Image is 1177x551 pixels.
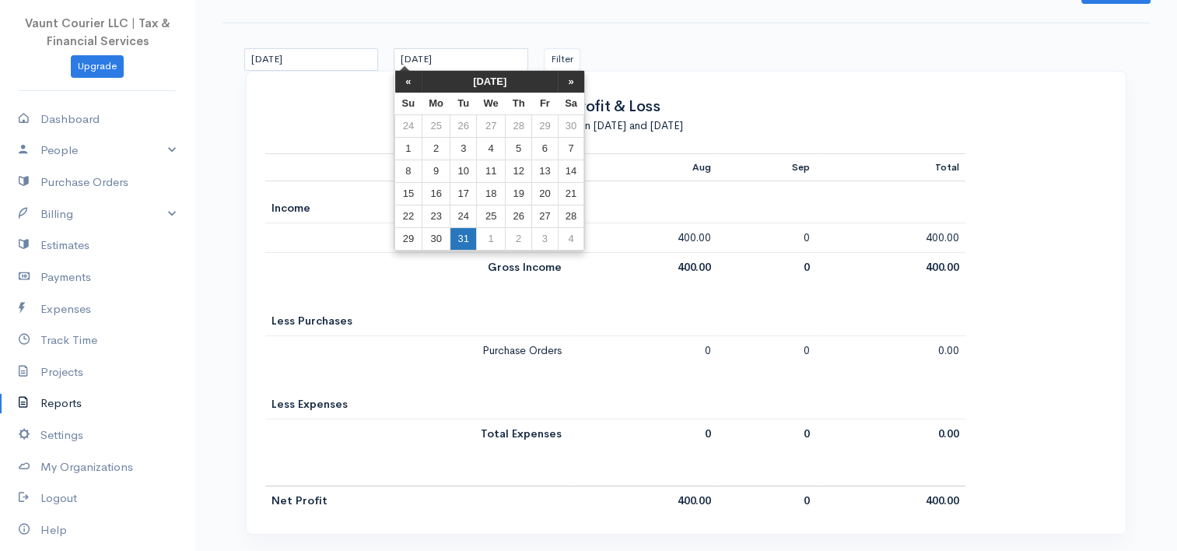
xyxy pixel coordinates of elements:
[265,96,965,117] h2: Profit & Loss
[568,223,717,253] td: 400.00
[558,93,584,115] th: Sa
[532,183,558,205] td: 20
[816,336,965,366] td: 0.00
[506,205,532,228] td: 26
[532,138,558,160] td: 6
[395,138,422,160] td: 1
[395,205,422,228] td: 22
[450,115,476,138] td: 26
[395,160,422,183] td: 8
[532,160,558,183] td: 13
[568,419,717,449] td: 0
[476,205,505,228] td: 25
[568,154,717,181] th: Aug
[558,115,584,138] td: 30
[558,71,584,93] th: »
[450,228,476,251] td: 31
[816,486,965,516] td: 400.00
[265,336,569,366] td: Purchase Orders
[422,138,450,160] td: 2
[506,115,532,138] td: 28
[395,183,422,205] td: 15
[816,154,965,181] th: Total
[476,138,505,160] td: 4
[506,228,532,251] td: 2
[717,419,816,449] td: 0
[265,223,569,253] td: Sales
[476,160,505,183] td: 11
[558,183,584,205] td: 21
[476,93,505,115] th: We
[476,228,505,251] td: 1
[532,205,558,228] td: 27
[506,160,532,183] td: 12
[395,115,422,138] td: 24
[422,205,450,228] td: 23
[395,228,422,251] td: 29
[532,115,558,138] td: 29
[717,253,816,283] td: 0
[816,253,965,283] td: 400.00
[568,486,717,516] td: 400.00
[422,93,450,115] th: Mo
[422,183,450,205] td: 16
[717,223,816,253] td: 0
[544,48,580,71] button: Filter
[558,205,584,228] td: 28
[422,71,558,93] th: [DATE]
[717,336,816,366] td: 0
[450,138,476,160] td: 3
[558,228,584,251] td: 4
[568,253,717,283] td: 400.00
[717,154,816,181] th: Sep
[558,138,584,160] td: 7
[265,390,569,419] td: Less Expenses
[717,486,816,516] td: 0
[422,228,450,251] td: 30
[265,253,569,283] td: Gross Income
[450,93,476,115] th: Tu
[532,93,558,115] th: Fr
[395,71,422,93] th: «
[568,336,717,366] td: 0
[506,138,532,160] td: 5
[506,93,532,115] th: Th
[506,183,532,205] td: 19
[532,228,558,251] td: 3
[422,115,450,138] td: 25
[450,205,476,228] td: 24
[265,117,965,134] div: Between [DATE] and [DATE]
[265,307,569,336] td: Less Purchases
[450,160,476,183] td: 10
[265,194,569,223] td: Income
[476,183,505,205] td: 18
[395,93,422,115] th: Su
[265,486,569,516] td: Net Profit
[816,419,965,449] td: 0.00
[558,160,584,183] td: 14
[265,419,569,449] td: Total Expenses
[476,115,505,138] td: 27
[71,55,124,78] a: Upgrade
[422,160,450,183] td: 9
[25,16,170,48] span: Vaunt Courier LLC | Tax & Financial Services
[816,223,965,253] td: 400.00
[450,183,476,205] td: 17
